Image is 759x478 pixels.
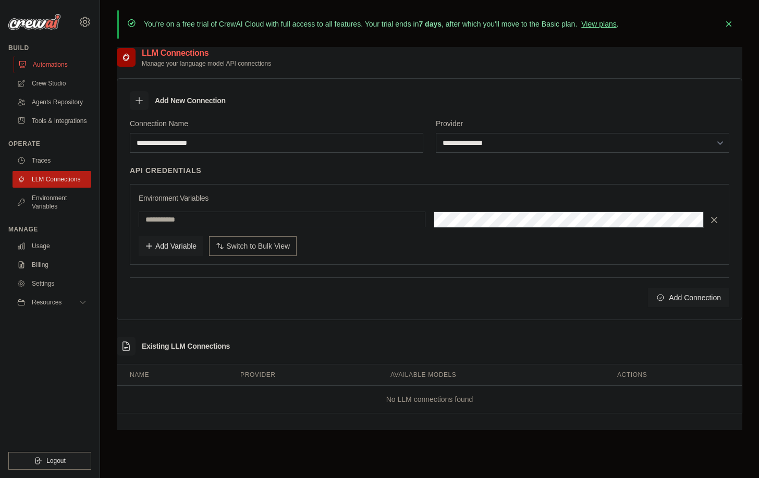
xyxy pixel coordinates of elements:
[605,364,742,386] th: Actions
[8,140,91,148] div: Operate
[209,236,297,256] button: Switch to Bulk View
[13,275,91,292] a: Settings
[142,341,230,351] h3: Existing LLM Connections
[155,95,226,106] h3: Add New Connection
[13,171,91,188] a: LLM Connections
[226,241,290,251] span: Switch to Bulk View
[13,113,91,129] a: Tools & Integrations
[436,118,729,129] label: Provider
[648,288,729,307] button: Add Connection
[142,47,271,59] h2: LLM Connections
[8,44,91,52] div: Build
[32,298,62,307] span: Resources
[14,56,92,73] a: Automations
[13,152,91,169] a: Traces
[144,19,619,29] p: You're on a free trial of CrewAI Cloud with full access to all features. Your trial ends in , aft...
[581,20,616,28] a: View plans
[13,238,91,254] a: Usage
[8,14,60,30] img: Logo
[46,457,66,465] span: Logout
[13,294,91,311] button: Resources
[378,364,605,386] th: Available Models
[142,59,271,68] p: Manage your language model API connections
[228,364,378,386] th: Provider
[13,75,91,92] a: Crew Studio
[8,225,91,234] div: Manage
[139,236,203,256] button: Add Variable
[419,20,442,28] strong: 7 days
[8,452,91,470] button: Logout
[139,193,720,203] h3: Environment Variables
[130,118,423,129] label: Connection Name
[13,256,91,273] a: Billing
[130,165,201,176] h4: API Credentials
[117,386,742,413] td: No LLM connections found
[13,190,91,215] a: Environment Variables
[117,364,228,386] th: Name
[13,94,91,111] a: Agents Repository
